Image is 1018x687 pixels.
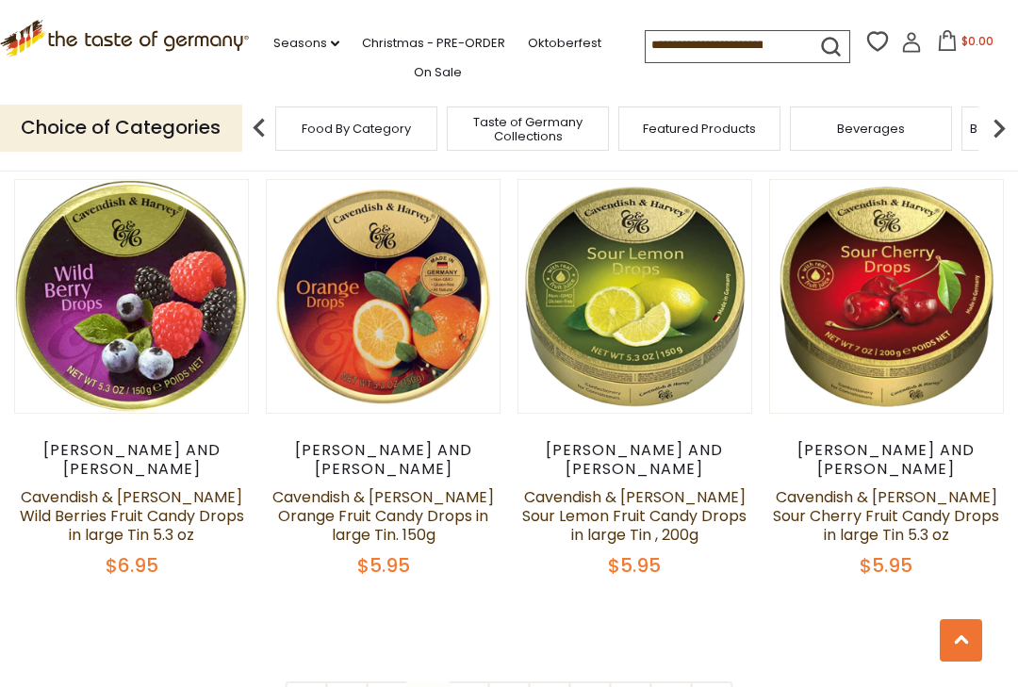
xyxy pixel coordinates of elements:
[837,122,905,136] a: Beverages
[15,180,248,413] img: Cavendish & Harvey Wild Berries Fruit Candy Drops in large Tin 5.3 oz
[773,486,999,546] a: Cavendish & [PERSON_NAME] Sour Cherry Fruit Candy Drops in large Tin 5.3 oz
[240,109,278,147] img: previous arrow
[860,552,912,579] span: $5.95
[20,486,244,546] a: Cavendish & [PERSON_NAME] Wild Berries Fruit Candy Drops in large Tin 5.3 oz
[14,441,249,479] div: [PERSON_NAME] and [PERSON_NAME]
[528,33,601,54] a: Oktoberfest
[518,180,751,413] img: Cavendish & Harvey Sour Lemon Fruit Candy Drops in large Tin , 200g
[770,180,1003,413] img: Cavendish & Harvey Sour Cherry Fruit Candy Drops in large Tin 5.3 oz
[522,486,747,546] a: Cavendish & [PERSON_NAME] Sour Lemon Fruit Candy Drops in large Tin , 200g
[357,552,410,579] span: $5.95
[517,441,752,479] div: [PERSON_NAME] and [PERSON_NAME]
[267,180,500,413] img: Cavendish & Harvey Orange Fruit Candy Drops in large Tin. 150g
[452,115,603,143] a: Taste of Germany Collections
[769,441,1004,479] div: [PERSON_NAME] and [PERSON_NAME]
[980,109,1018,147] img: next arrow
[926,30,1006,58] button: $0.00
[302,122,411,136] a: Food By Category
[961,33,993,49] span: $0.00
[608,552,661,579] span: $5.95
[643,122,756,136] a: Featured Products
[414,62,462,83] a: On Sale
[266,441,501,479] div: [PERSON_NAME] and [PERSON_NAME]
[106,552,158,579] span: $6.95
[362,33,505,54] a: Christmas - PRE-ORDER
[272,486,494,546] a: Cavendish & [PERSON_NAME] Orange Fruit Candy Drops in large Tin. 150g
[273,33,339,54] a: Seasons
